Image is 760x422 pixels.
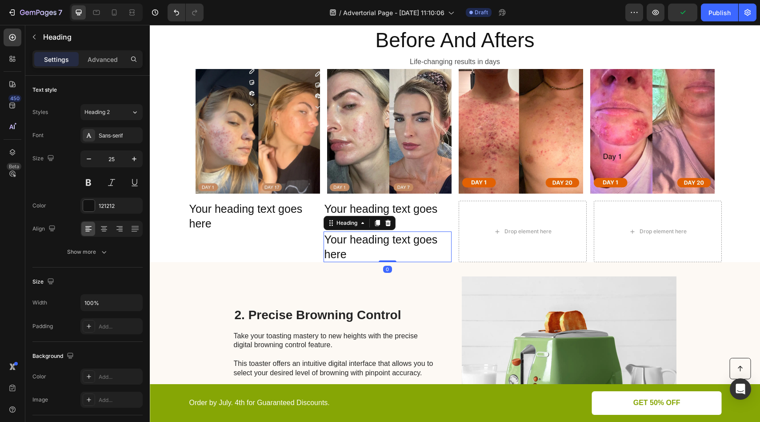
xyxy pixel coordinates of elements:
[7,163,21,170] div: Beta
[490,203,537,210] div: Drop element here
[312,252,527,421] img: gempages_581802478643708643-afd720d3-8625-4876-96e8-8823a66b327c.webp
[43,32,139,42] p: Heading
[177,44,302,169] img: gempages_581802478643708643-e09c6cf0-0d5f-4e97-ba1e-136715636b44.jpg
[84,108,110,116] span: Heading 2
[32,373,46,381] div: Color
[150,25,760,422] iframe: Design area
[730,378,751,400] div: Open Intercom Messenger
[46,1,565,30] h2: Rich Text Editor. Editing area: main
[484,373,531,383] p: GET 50% OFF
[185,194,209,202] div: Heading
[99,132,140,140] div: Sans-serif
[442,366,572,390] a: GET 50% OFF
[32,108,48,116] div: Styles
[233,241,242,248] div: 0
[44,55,69,64] p: Settings
[99,323,140,331] div: Add...
[84,282,284,299] h2: 2. Precise Browning Control
[475,8,488,16] span: Draft
[32,350,76,362] div: Background
[99,373,140,381] div: Add...
[32,299,47,307] div: Width
[80,104,143,120] button: Heading 2
[32,153,56,165] div: Size
[81,295,142,311] input: Auto
[32,396,48,404] div: Image
[708,8,731,17] div: Publish
[339,8,341,17] span: /
[4,4,66,21] button: 7
[46,44,170,169] img: gempages_581802478643708643-eecbf3fc-788a-471a-938a-f6c030ffa91b.jpg
[47,31,564,44] p: Life-changing results in days
[355,203,402,210] div: Drop element here
[440,44,565,169] img: gempages_581802478643708643-e147b918-e27a-40e3-8982-76aa1a49d899.jpg
[88,55,118,64] p: Advanced
[32,244,143,260] button: Show more
[168,4,204,21] div: Undo/Redo
[343,8,444,17] span: Advertorial Page - [DATE] 11:10:06
[32,322,53,330] div: Padding
[32,276,56,288] div: Size
[32,86,57,94] div: Text style
[174,176,302,207] h2: Your heading text goes here
[99,202,140,210] div: 121212
[99,396,140,404] div: Add...
[47,2,564,29] p: Before And Afters
[309,44,433,169] img: gempages_581802478643708643-663ec9b0-21e6-4185-85a1-dadacda4ab94.jpg
[46,30,565,45] div: Rich Text Editor. Editing area: main
[32,223,57,235] div: Align
[701,4,738,21] button: Publish
[58,7,62,18] p: 7
[84,307,284,390] p: Take your toasting mastery to new heights with the precise digital browning control feature. This...
[67,248,108,256] div: Show more
[174,207,302,237] h2: Your heading text goes here
[32,131,44,139] div: Font
[39,176,167,207] h2: Your heading text goes here
[32,202,46,210] div: Color
[8,95,21,102] div: 450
